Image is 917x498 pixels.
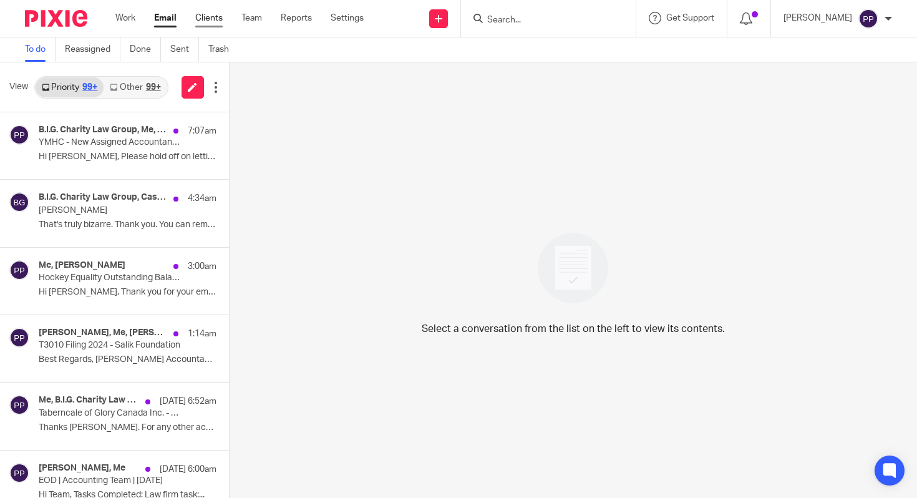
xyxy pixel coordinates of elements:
p: [PERSON_NAME] [784,12,852,24]
p: 4:34am [188,192,216,205]
a: Priority99+ [36,77,104,97]
p: 7:07am [188,125,216,137]
p: Taberncale of Glory Canada Inc. - New Assigned Accountant : [PERSON_NAME] [39,408,181,419]
img: svg%3E [9,192,29,212]
div: 99+ [146,83,161,92]
img: image [530,225,616,311]
a: Trash [208,37,238,62]
a: Reports [281,12,312,24]
div: 99+ [82,83,97,92]
a: Clients [195,12,223,24]
p: 1:14am [188,328,216,340]
p: T3010 Filing 2024 - Salik Foundation [39,340,181,351]
a: Done [130,37,161,62]
input: Search [486,15,598,26]
img: svg%3E [9,395,29,415]
h4: Me, [PERSON_NAME] [39,260,125,271]
p: Thanks [PERSON_NAME]. For any other accounts you are... [39,422,216,433]
h4: B.I.G. Charity Law Group, Me, Youth Mental Health [GEOGRAPHIC_DATA] - YMHC [39,125,167,135]
p: Hi [PERSON_NAME], Thank you for your email, I... [39,287,216,298]
img: svg%3E [9,260,29,280]
p: [PERSON_NAME] [39,205,181,216]
p: Hi [PERSON_NAME], Please hold off on letting [PERSON_NAME]... [39,152,216,162]
h4: [PERSON_NAME], Me, [PERSON_NAME] [PERSON_NAME] [39,328,167,338]
p: YMHC - New Assigned Accountant : [PERSON_NAME] [39,137,181,148]
img: svg%3E [9,125,29,145]
p: 3:00am [188,260,216,273]
h4: [PERSON_NAME], Me [39,463,125,474]
h4: B.I.G. Charity Law Group, Casriel Silver, [PERSON_NAME], Me [39,192,167,203]
a: Other99+ [104,77,167,97]
p: EOD | Accounting Team | [DATE] [39,476,181,486]
img: svg%3E [9,463,29,483]
a: Work [115,12,135,24]
p: Hockey Equality Outstanding Balance – Follow-Up: $12,660+HST(13%) [39,273,181,283]
a: Team [241,12,262,24]
span: View [9,81,28,94]
p: Best Regards, [PERSON_NAME] Accountant |... [39,354,216,365]
p: That's truly bizarre. Thank you. You can remove... [39,220,216,230]
h4: Me, B.I.G. Charity Law Group [39,395,139,406]
p: Select a conversation from the list on the left to view its contents. [422,321,725,336]
img: Pixie [25,10,87,27]
img: svg%3E [858,9,878,29]
a: Reassigned [65,37,120,62]
a: Email [154,12,177,24]
a: To do [25,37,56,62]
p: [DATE] 6:52am [160,395,216,408]
span: Get Support [666,14,714,22]
img: svg%3E [9,328,29,348]
a: Settings [331,12,364,24]
p: [DATE] 6:00am [160,463,216,476]
a: Sent [170,37,199,62]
